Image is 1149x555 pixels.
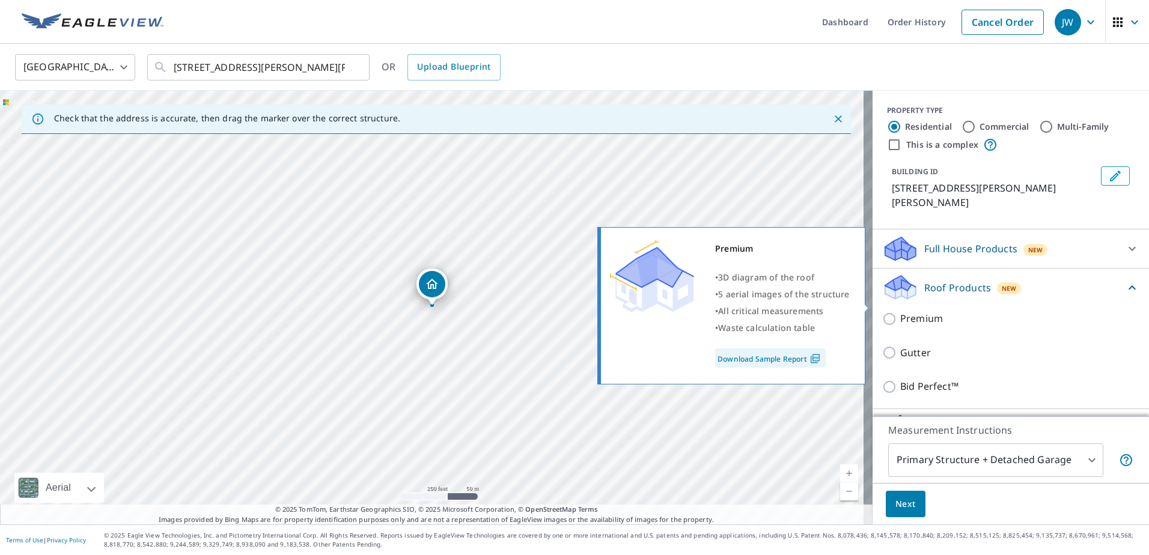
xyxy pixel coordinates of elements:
button: Next [886,491,925,518]
span: © 2025 TomTom, Earthstar Geographics SIO, © 2025 Microsoft Corporation, © [275,505,598,515]
div: Aerial [14,473,104,503]
a: Privacy Policy [47,536,86,544]
a: OpenStreetMap [525,505,576,514]
a: Current Level 17, Zoom In [840,464,858,482]
span: 5 aerial images of the structure [718,288,849,300]
img: EV Logo [22,13,163,31]
button: Edit building 1 [1101,166,1130,186]
div: JW [1055,9,1081,35]
p: [STREET_ADDRESS][PERSON_NAME][PERSON_NAME] [892,181,1096,210]
p: Gutter [900,345,931,360]
img: Pdf Icon [807,353,823,364]
p: Measurement Instructions [888,423,1133,437]
p: BUILDING ID [892,166,938,177]
span: New [1002,284,1017,293]
span: All critical measurements [718,305,823,317]
a: Cancel Order [962,10,1044,35]
span: Next [895,497,916,512]
img: Premium [610,240,694,312]
p: Full House Products [924,241,1017,256]
span: Upload Blueprint [417,59,490,74]
a: Current Level 17, Zoom Out [840,482,858,500]
p: Check that the address is accurate, then drag the marker over the correct structure. [54,113,400,124]
div: • [715,269,850,286]
label: Multi-Family [1057,121,1109,133]
a: Upload Blueprint [407,54,500,80]
span: Your report will include the primary structure and a detached garage if one exists. [1119,453,1133,467]
a: Download Sample Report [715,348,826,368]
div: PROPERTY TYPE [887,105,1135,116]
p: Roof Products [924,281,991,295]
p: Premium [900,311,943,326]
div: Roof ProductsNew [882,273,1139,302]
p: | [6,536,86,544]
button: Close [831,111,846,127]
div: Aerial [42,473,75,503]
div: Dropped pin, building 1, Residential property, 511 Garren Rd Belton, SC 29627 [416,268,448,306]
div: [GEOGRAPHIC_DATA] [15,50,135,84]
a: Terms [578,505,598,514]
div: • [715,303,850,320]
div: OR [382,54,501,80]
span: 3D diagram of the roof [718,271,814,283]
div: • [715,286,850,303]
span: Waste calculation table [718,322,815,333]
label: Commercial [980,121,1029,133]
p: Bid Perfect™ [900,379,959,394]
a: Terms of Use [6,536,43,544]
div: Premium [715,240,850,257]
span: New [1028,245,1043,255]
label: This is a complex [906,139,978,151]
div: Full House ProductsNew [882,234,1139,263]
label: Residential [905,121,952,133]
div: Primary Structure + Detached Garage [888,443,1103,477]
div: • [715,320,850,336]
input: Search by address or latitude-longitude [174,50,345,84]
div: Solar ProductsNew [882,414,1139,443]
p: © 2025 Eagle View Technologies, Inc. and Pictometry International Corp. All Rights Reserved. Repo... [104,531,1143,549]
